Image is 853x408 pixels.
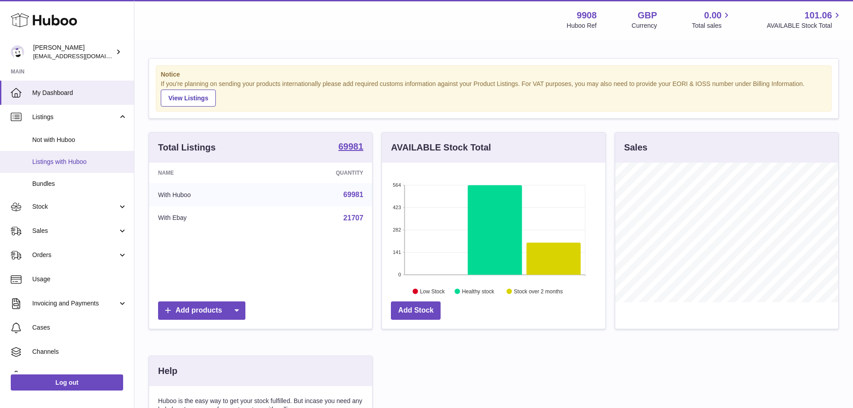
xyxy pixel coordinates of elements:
[32,158,127,166] span: Listings with Huboo
[462,288,495,294] text: Healthy stock
[393,182,401,188] text: 564
[32,275,127,283] span: Usage
[692,21,732,30] span: Total sales
[343,191,364,198] a: 69981
[32,299,118,308] span: Invoicing and Payments
[393,249,401,255] text: 141
[514,288,563,294] text: Stock over 2 months
[32,251,118,259] span: Orders
[767,21,842,30] span: AVAILABLE Stock Total
[420,288,445,294] text: Low Stock
[393,205,401,210] text: 423
[158,365,177,377] h3: Help
[638,9,657,21] strong: GBP
[33,43,114,60] div: [PERSON_NAME]
[624,142,647,154] h3: Sales
[399,272,401,277] text: 0
[161,70,827,79] strong: Notice
[32,136,127,144] span: Not with Huboo
[32,323,127,332] span: Cases
[32,180,127,188] span: Bundles
[391,142,491,154] h3: AVAILABLE Stock Total
[149,183,267,206] td: With Huboo
[391,301,441,320] a: Add Stock
[393,227,401,232] text: 282
[343,214,364,222] a: 21707
[32,348,127,356] span: Channels
[32,89,127,97] span: My Dashboard
[161,80,827,107] div: If you're planning on sending your products internationally please add required customs informati...
[267,163,372,183] th: Quantity
[805,9,832,21] span: 101.06
[149,206,267,230] td: With Ebay
[339,142,364,153] a: 69981
[158,142,216,154] h3: Total Listings
[32,202,118,211] span: Stock
[567,21,597,30] div: Huboo Ref
[767,9,842,30] a: 101.06 AVAILABLE Stock Total
[577,9,597,21] strong: 9908
[158,301,245,320] a: Add products
[692,9,732,30] a: 0.00 Total sales
[161,90,216,107] a: View Listings
[632,21,657,30] div: Currency
[704,9,722,21] span: 0.00
[32,372,127,380] span: Settings
[11,45,24,59] img: internalAdmin-9908@internal.huboo.com
[33,52,132,60] span: [EMAIL_ADDRESS][DOMAIN_NAME]
[11,374,123,391] a: Log out
[149,163,267,183] th: Name
[32,227,118,235] span: Sales
[339,142,364,151] strong: 69981
[32,113,118,121] span: Listings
